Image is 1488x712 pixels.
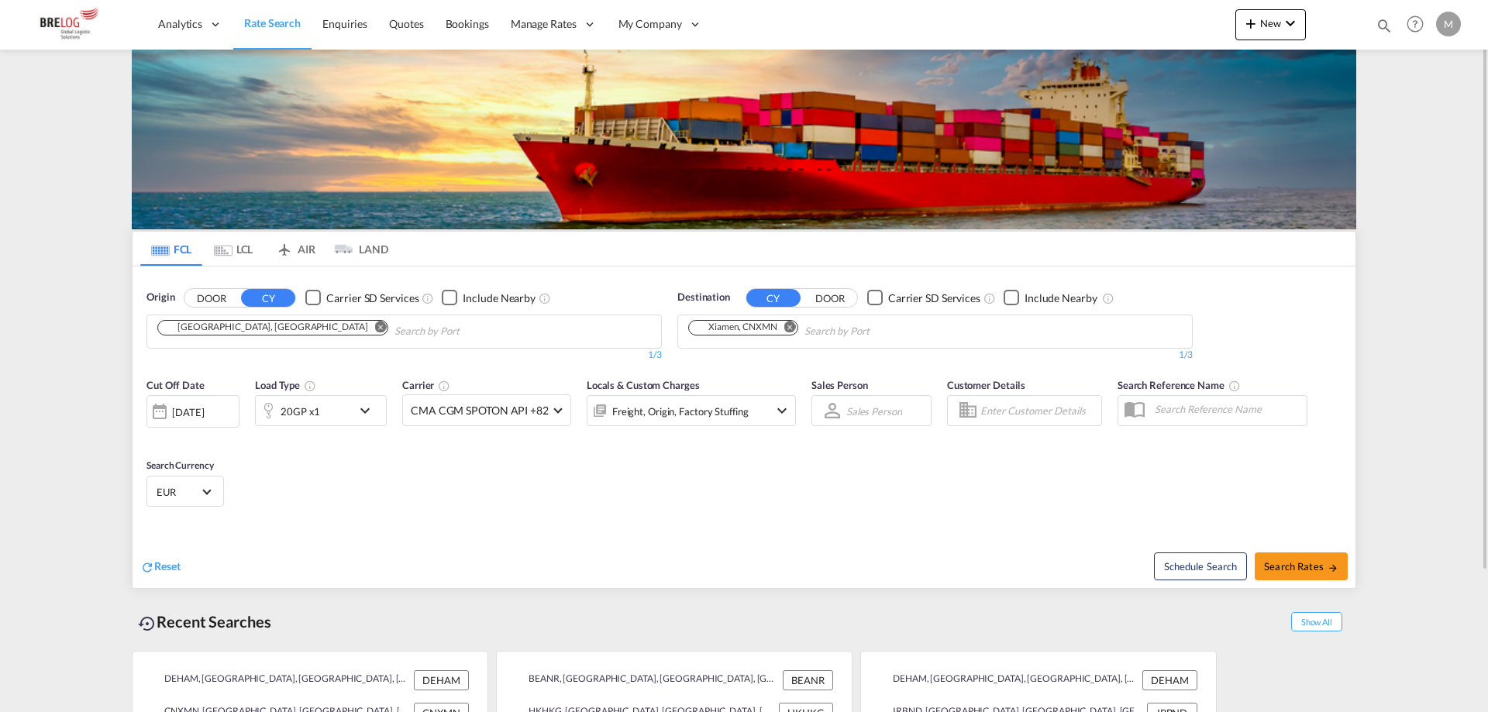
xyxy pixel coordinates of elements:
md-icon: The selected Trucker/Carrierwill be displayed in the rate results If the rates are from another f... [438,380,450,392]
span: Customer Details [947,379,1025,391]
button: Remove [364,321,387,336]
span: Help [1402,11,1428,37]
img: LCL+%26+FCL+BACKGROUND.png [132,50,1356,229]
md-icon: icon-plus 400-fg [1242,14,1260,33]
span: Reset [154,559,181,573]
div: 1/3 [677,349,1193,362]
span: Bookings [446,17,489,30]
md-icon: icon-magnify [1376,17,1393,34]
input: Chips input. [394,319,542,344]
md-icon: icon-airplane [275,240,294,252]
span: EUR [157,485,200,499]
div: Freight Origin Factory Stuffingicon-chevron-down [587,395,796,426]
md-icon: Unchecked: Ignores neighbouring ports when fetching rates.Checked : Includes neighbouring ports w... [539,292,551,304]
div: Include Nearby [1025,291,1097,306]
input: Enter Customer Details [980,399,1097,422]
md-icon: icon-chevron-down [1281,14,1300,33]
md-chips-wrap: Chips container. Use arrow keys to select chips. [155,315,548,344]
md-pagination-wrapper: Use the left and right arrow keys to navigate between tabs [140,232,388,266]
span: Sales Person [811,379,868,391]
div: DEHAM [1142,670,1197,690]
md-checkbox: Checkbox No Ink [1004,290,1097,306]
md-tab-item: LAND [326,232,388,266]
button: Search Ratesicon-arrow-right [1255,552,1348,580]
div: Include Nearby [463,291,536,306]
md-tab-item: LCL [202,232,264,266]
md-icon: icon-backup-restore [138,614,157,633]
div: [DATE] [172,405,204,419]
md-icon: icon-refresh [140,560,154,574]
button: Remove [774,321,797,336]
md-icon: icon-information-outline [304,380,316,392]
span: Search Rates [1264,560,1338,573]
span: Manage Rates [511,16,577,32]
md-checkbox: Checkbox No Ink [442,290,536,306]
md-chips-wrap: Chips container. Use arrow keys to select chips. [686,315,958,344]
md-icon: icon-chevron-down [773,401,791,420]
span: Cut Off Date [146,379,205,391]
md-icon: icon-arrow-right [1328,562,1338,573]
span: Enquiries [322,17,367,30]
md-icon: icon-chevron-down [356,401,382,420]
button: CY [746,289,801,307]
div: BEANR, Antwerp, Belgium, Western Europe, Europe [515,670,779,690]
span: Destination [677,290,730,305]
div: Carrier SD Services [888,291,980,306]
md-icon: Your search will be saved by the below given name [1228,380,1241,392]
div: Freight Origin Factory Stuffing [612,401,749,422]
span: Search Reference Name [1118,379,1241,391]
span: New [1242,17,1300,29]
div: Help [1402,11,1436,39]
span: Quotes [389,17,423,30]
input: Chips input. [804,319,952,344]
button: Note: By default Schedule search will only considerorigin ports, destination ports and cut off da... [1154,552,1247,580]
span: My Company [618,16,682,32]
md-select: Select Currency: € EUREuro [155,480,215,503]
span: Analytics [158,16,202,32]
div: Xiamen, CNXMN [694,321,777,334]
div: [DATE] [146,395,239,428]
md-select: Sales Person [845,400,904,422]
div: 1/3 [146,349,662,362]
img: daae70a0ee2511ecb27c1fb462fa6191.png [23,7,128,42]
div: M [1436,12,1461,36]
div: icon-refreshReset [140,559,181,576]
div: DEHAM, Hamburg, Germany, Western Europe, Europe [151,670,410,690]
div: Hamburg, DEHAM [163,321,367,334]
div: icon-magnify [1376,17,1393,40]
span: Search Currency [146,459,214,471]
div: Press delete to remove this chip. [163,321,370,334]
md-checkbox: Checkbox No Ink [305,290,418,306]
button: DOOR [184,289,239,307]
div: 20GP x1icon-chevron-down [255,395,387,426]
span: Load Type [255,379,316,391]
div: Carrier SD Services [326,291,418,306]
md-tab-item: AIR [264,232,326,266]
button: CY [241,289,295,307]
span: Show All [1291,612,1342,631]
md-icon: Unchecked: Ignores neighbouring ports when fetching rates.Checked : Includes neighbouring ports w... [1102,292,1114,304]
div: Press delete to remove this chip. [694,321,780,334]
div: DEHAM [414,670,469,690]
md-icon: Unchecked: Search for CY (Container Yard) services for all selected carriers.Checked : Search for... [422,292,434,304]
input: Search Reference Name [1147,397,1307,421]
span: CMA CGM SPOTON API +82 [411,403,549,418]
div: Recent Searches [132,604,277,639]
md-checkbox: Checkbox No Ink [867,290,980,306]
span: Carrier [402,379,450,391]
span: Locals & Custom Charges [587,379,700,391]
md-tab-item: FCL [140,232,202,266]
md-icon: Unchecked: Search for CY (Container Yard) services for all selected carriers.Checked : Search for... [983,292,996,304]
div: DEHAM, Hamburg, Germany, Western Europe, Europe [880,670,1138,690]
span: Rate Search [244,16,301,29]
div: OriginDOOR CY Checkbox No InkUnchecked: Search for CY (Container Yard) services for all selected ... [133,267,1355,588]
button: icon-plus 400-fgNewicon-chevron-down [1235,9,1306,40]
md-datepicker: Select [146,426,158,447]
div: BEANR [783,670,833,690]
span: Origin [146,290,174,305]
button: DOOR [803,289,857,307]
div: 20GP x1 [281,401,320,422]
